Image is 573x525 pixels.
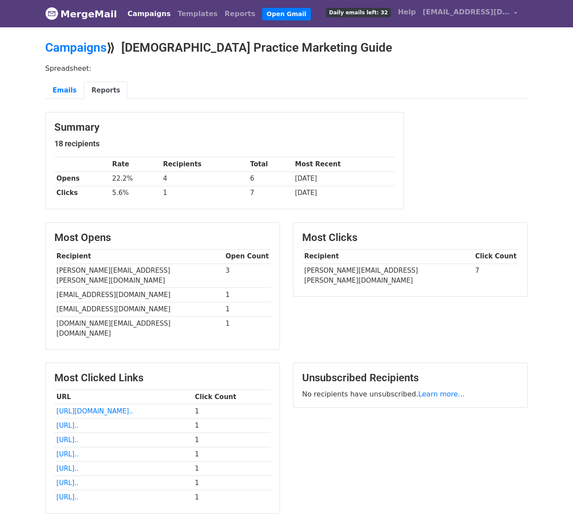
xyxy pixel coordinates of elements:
[193,419,271,433] td: 1
[193,462,271,476] td: 1
[54,302,223,317] td: [EMAIL_ADDRESS][DOMAIN_NAME]
[54,139,395,149] h5: 18 recipients
[161,172,248,186] td: 4
[193,476,271,490] td: 1
[45,7,58,20] img: MergeMail logo
[302,231,519,244] h3: Most Clicks
[54,288,223,302] td: [EMAIL_ADDRESS][DOMAIN_NAME]
[394,3,419,21] a: Help
[45,82,84,99] a: Emails
[223,249,271,264] th: Open Count
[54,264,223,288] td: [PERSON_NAME][EMAIL_ADDRESS][PERSON_NAME][DOMAIN_NAME]
[293,157,395,172] th: Most Recent
[110,157,161,172] th: Rate
[473,264,519,287] td: 7
[45,64,528,73] p: Spreadsheet:
[54,121,395,134] h3: Summary
[57,407,133,415] a: [URL][DOMAIN_NAME]..
[293,186,395,200] td: [DATE]
[193,404,271,418] td: 1
[161,186,248,200] td: 1
[302,372,519,384] h3: Unsubscribed Recipients
[161,157,248,172] th: Recipients
[223,288,271,302] td: 1
[262,8,310,20] a: Open Gmail
[54,390,193,404] th: URL
[45,40,528,55] h2: ⟫ [DEMOGRAPHIC_DATA] Practice Marketing Guide
[530,483,573,525] iframe: Chat Widget
[54,172,110,186] th: Opens
[323,3,394,21] a: Daily emails left: 32
[193,433,271,447] td: 1
[57,422,79,429] a: [URL]..
[302,264,473,287] td: [PERSON_NAME][EMAIL_ADDRESS][PERSON_NAME][DOMAIN_NAME]
[223,302,271,317] td: 1
[223,317,271,340] td: 1
[57,479,79,487] a: [URL]..
[45,40,107,55] a: Campaigns
[57,493,79,501] a: [URL]..
[124,5,174,23] a: Campaigns
[54,186,110,200] th: Clicks
[57,450,79,458] a: [URL]..
[221,5,259,23] a: Reports
[193,390,271,404] th: Click Count
[54,317,223,340] td: [DOMAIN_NAME][EMAIL_ADDRESS][DOMAIN_NAME]
[473,249,519,264] th: Click Count
[293,172,395,186] td: [DATE]
[174,5,221,23] a: Templates
[248,186,293,200] td: 7
[57,465,79,472] a: [URL]..
[57,436,79,444] a: [URL]..
[193,447,271,462] td: 1
[302,390,519,399] p: No recipients have unsubscribed.
[248,172,293,186] td: 6
[54,249,223,264] th: Recipient
[418,390,465,398] a: Learn more...
[54,372,271,384] h3: Most Clicked Links
[193,490,271,505] td: 1
[110,172,161,186] td: 22.2%
[45,5,117,23] a: MergeMail
[54,231,271,244] h3: Most Opens
[110,186,161,200] td: 5.6%
[326,8,391,17] span: Daily emails left: 32
[423,7,510,17] span: [EMAIL_ADDRESS][DOMAIN_NAME]
[223,264,271,288] td: 3
[302,249,473,264] th: Recipient
[419,3,521,24] a: [EMAIL_ADDRESS][DOMAIN_NAME]
[84,82,127,99] a: Reports
[248,157,293,172] th: Total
